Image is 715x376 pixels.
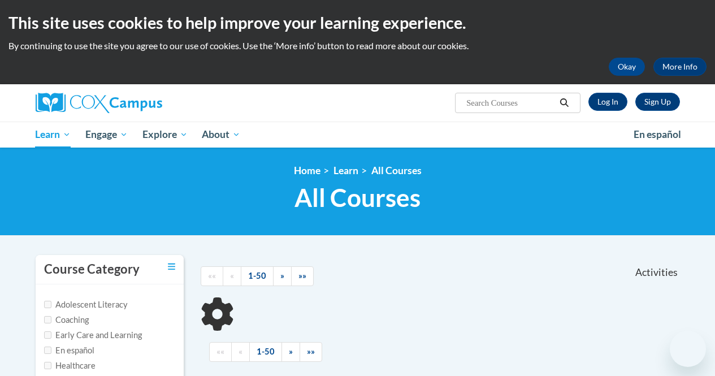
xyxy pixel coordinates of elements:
[44,331,51,339] input: Checkbox for Options
[556,96,573,110] button: Search
[44,329,142,342] label: Early Care and Learning
[294,165,320,176] a: Home
[194,122,248,148] a: About
[231,342,250,362] a: Previous
[273,266,292,286] a: Next
[8,11,707,34] h2: This site uses cookies to help improve your learning experience.
[371,165,422,176] a: All Courses
[44,344,94,357] label: En español
[27,122,688,148] div: Main menu
[85,128,128,141] span: Engage
[142,128,188,141] span: Explore
[300,342,322,362] a: End
[202,128,240,141] span: About
[298,271,306,280] span: »»
[635,93,680,111] a: Register
[201,266,223,286] a: Begining
[208,271,216,280] span: ««
[588,93,627,111] a: Log In
[465,96,556,110] input: Search Courses
[209,342,232,362] a: Begining
[307,347,315,356] span: »»
[44,347,51,354] input: Checkbox for Options
[230,271,234,280] span: «
[635,266,678,279] span: Activities
[241,266,274,286] a: 1-50
[609,58,645,76] button: Okay
[294,183,421,213] span: All Courses
[280,271,284,280] span: »
[78,122,135,148] a: Engage
[289,347,293,356] span: »
[626,123,688,146] a: En español
[35,128,71,141] span: Learn
[216,347,224,356] span: ««
[249,342,282,362] a: 1-50
[44,261,140,278] h3: Course Category
[36,93,162,113] img: Cox Campus
[670,331,706,367] iframe: Button to launch messaging window
[44,316,51,323] input: Checkbox for Options
[168,261,175,273] a: Toggle collapse
[44,301,51,308] input: Checkbox for Options
[44,299,128,311] label: Adolescent Literacy
[239,347,242,356] span: «
[44,360,96,372] label: Healthcare
[653,58,707,76] a: More Info
[28,122,79,148] a: Learn
[8,40,707,52] p: By continuing to use the site you agree to our use of cookies. Use the ‘More info’ button to read...
[281,342,300,362] a: Next
[291,266,314,286] a: End
[135,122,195,148] a: Explore
[44,314,89,326] label: Coaching
[634,128,681,140] span: En español
[44,362,51,369] input: Checkbox for Options
[223,266,241,286] a: Previous
[333,165,358,176] a: Learn
[36,93,239,113] a: Cox Campus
